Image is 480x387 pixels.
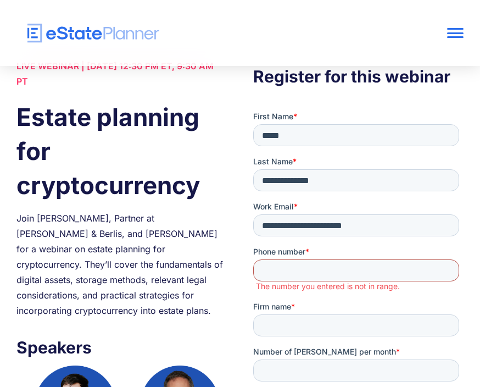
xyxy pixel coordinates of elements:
[16,24,374,43] a: home
[16,211,227,318] div: Join [PERSON_NAME], Partner at [PERSON_NAME] & Berlis, and [PERSON_NAME] for a webinar on estate ...
[16,58,227,89] div: LIVE WEBINAR | [DATE] 12:30 PM ET, 9:30 AM PT
[253,64,464,89] h3: Register for this webinar
[16,100,227,202] h1: Estate planning for cryptocurrency
[16,335,227,360] h3: Speakers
